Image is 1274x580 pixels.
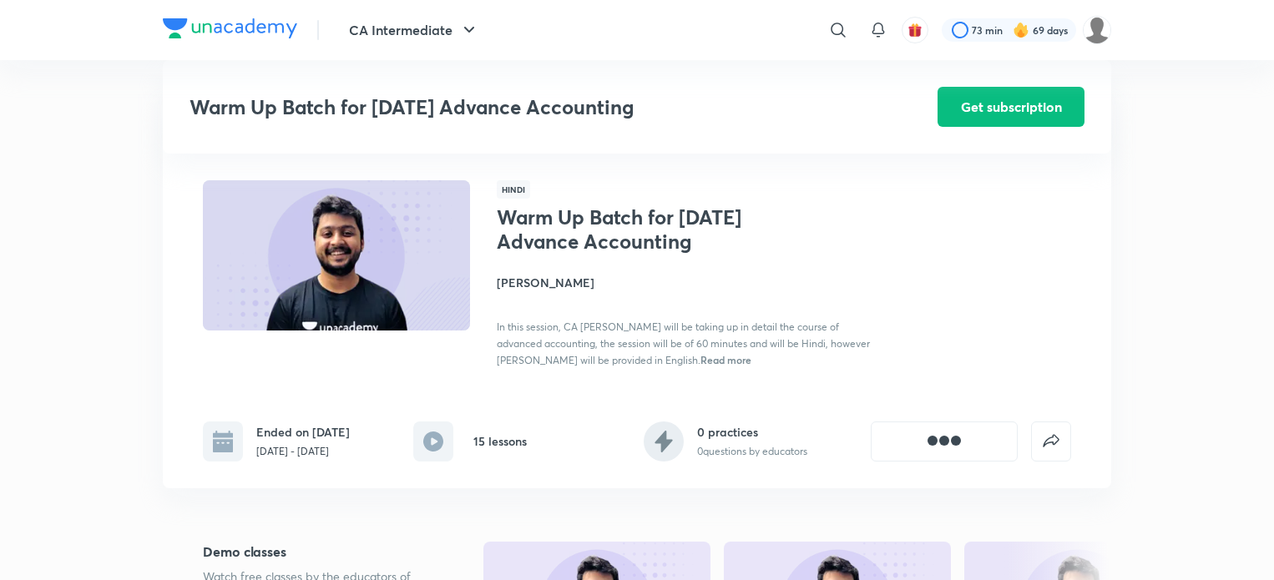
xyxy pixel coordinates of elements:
img: Company Logo [163,18,297,38]
h5: Demo classes [203,542,430,562]
button: CA Intermediate [339,13,489,47]
h4: [PERSON_NAME] [497,274,871,291]
span: In this session, CA [PERSON_NAME] will be taking up in detail the course of advanced accounting, ... [497,320,870,366]
span: Hindi [497,180,530,199]
p: [DATE] - [DATE] [256,444,350,459]
h6: Ended on [DATE] [256,423,350,441]
button: false [1031,421,1071,461]
img: avatar [907,23,923,38]
img: dhanak [1083,16,1111,44]
span: Read more [700,353,751,366]
h3: Warm Up Batch for [DATE] Advance Accounting [190,95,843,119]
button: [object Object] [871,421,1018,461]
button: Get subscription [938,87,1084,127]
button: avatar [902,17,928,43]
a: Company Logo [163,18,297,43]
p: 0 questions by educators [697,444,807,459]
h1: Warm Up Batch for [DATE] Advance Accounting [497,205,770,254]
h6: 15 lessons [473,432,527,450]
img: Thumbnail [200,179,473,332]
h6: 0 practices [697,423,807,441]
img: streak [1013,22,1029,38]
